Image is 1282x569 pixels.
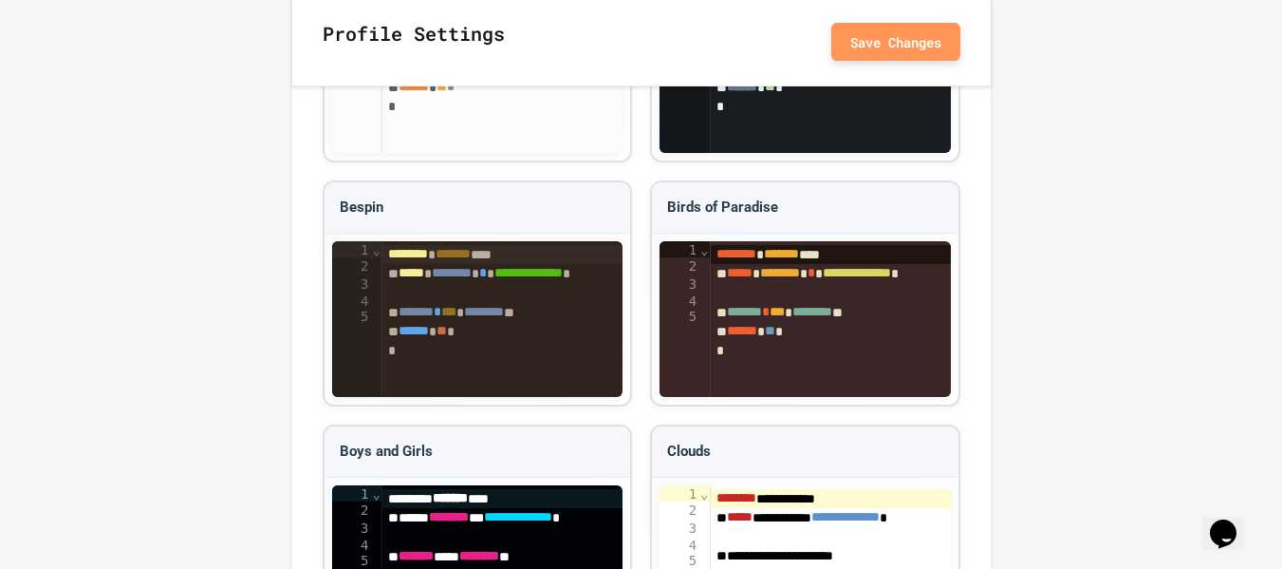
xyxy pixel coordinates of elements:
[652,427,957,478] div: Clouds
[660,502,699,520] div: 2
[323,19,505,66] h2: Profile Settings
[699,486,709,502] span: Fold line
[332,308,372,321] div: 5
[372,486,381,502] span: Fold line
[652,182,957,234] div: Birds of Paradise
[660,257,699,275] div: 2
[332,552,372,565] div: 5
[660,537,699,552] div: 4
[660,308,699,321] div: 5
[325,182,630,234] div: Bespin
[660,241,699,257] div: 1
[372,242,381,257] span: Fold line
[325,427,630,478] div: Boys and Girls
[332,275,372,293] div: 3
[660,275,699,293] div: 3
[660,293,699,308] div: 4
[660,552,699,565] div: 5
[660,520,699,537] div: 3
[332,502,372,520] div: 2
[1202,493,1263,550] iframe: chat widget
[332,485,372,502] div: 1
[699,242,709,257] span: Fold line
[332,293,372,308] div: 4
[332,257,372,275] div: 2
[332,241,372,257] div: 1
[660,485,699,502] div: 1
[332,537,372,552] div: 4
[332,520,372,537] div: 3
[831,23,960,61] button: Save Changes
